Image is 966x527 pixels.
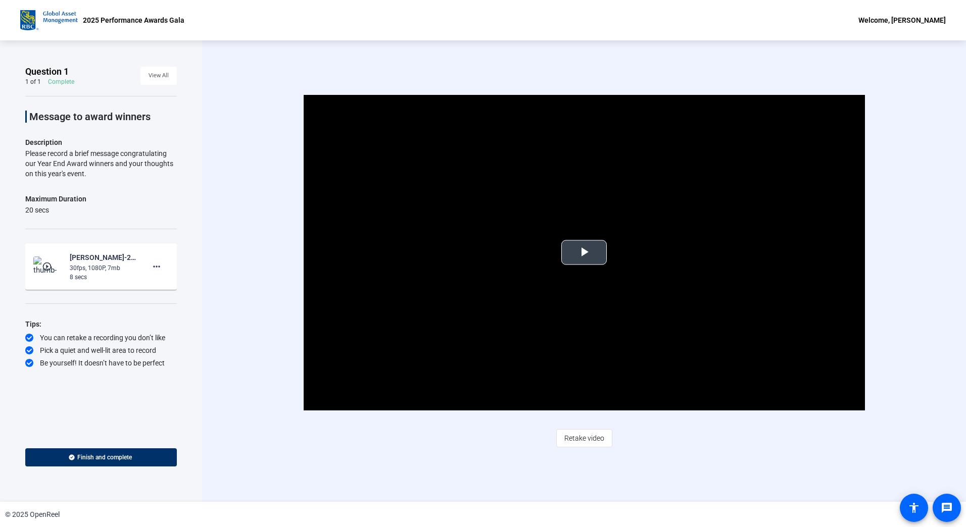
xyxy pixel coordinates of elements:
div: 1 of 1 [25,78,41,86]
mat-icon: more_horiz [151,260,163,273]
button: Retake video [556,429,612,447]
div: Be yourself! It doesn’t have to be perfect [25,358,177,368]
p: Message to award winners [29,111,177,123]
div: 8 secs [70,273,137,282]
div: Maximum Duration [25,193,86,205]
button: View All [140,67,177,85]
div: Pick a quiet and well-lit area to record [25,345,177,355]
span: View All [149,68,169,83]
div: Tips: [25,318,177,330]
div: 20 secs [25,205,86,215]
span: Finish and complete [77,453,132,461]
div: You can retake a recording you don’t like [25,333,177,343]
button: Finish and complete [25,448,177,466]
div: Welcome, [PERSON_NAME] [858,14,946,26]
div: © 2025 OpenReel [5,509,60,520]
span: Question 1 [25,66,69,78]
img: thumb-nail [33,256,63,277]
span: Retake video [564,429,604,448]
div: Please record a brief message congratulating our Year End Award winners and your thoughts on this... [25,148,177,179]
div: 30fps, 1080P, 7mb [70,263,137,273]
mat-icon: play_circle_outline [42,261,54,272]
button: Play Video [561,240,607,265]
p: Description [25,136,177,148]
div: Complete [48,78,74,86]
mat-icon: message [941,502,953,514]
div: Video Player [304,95,865,410]
p: 2025 Performance Awards Gala [83,14,184,26]
div: [PERSON_NAME]-2025 Performance Awards Gala - Message-2025 Performance Awards Gala-1758654107112-w... [70,251,137,263]
img: OpenReel logo [20,10,78,30]
mat-icon: accessibility [908,502,920,514]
